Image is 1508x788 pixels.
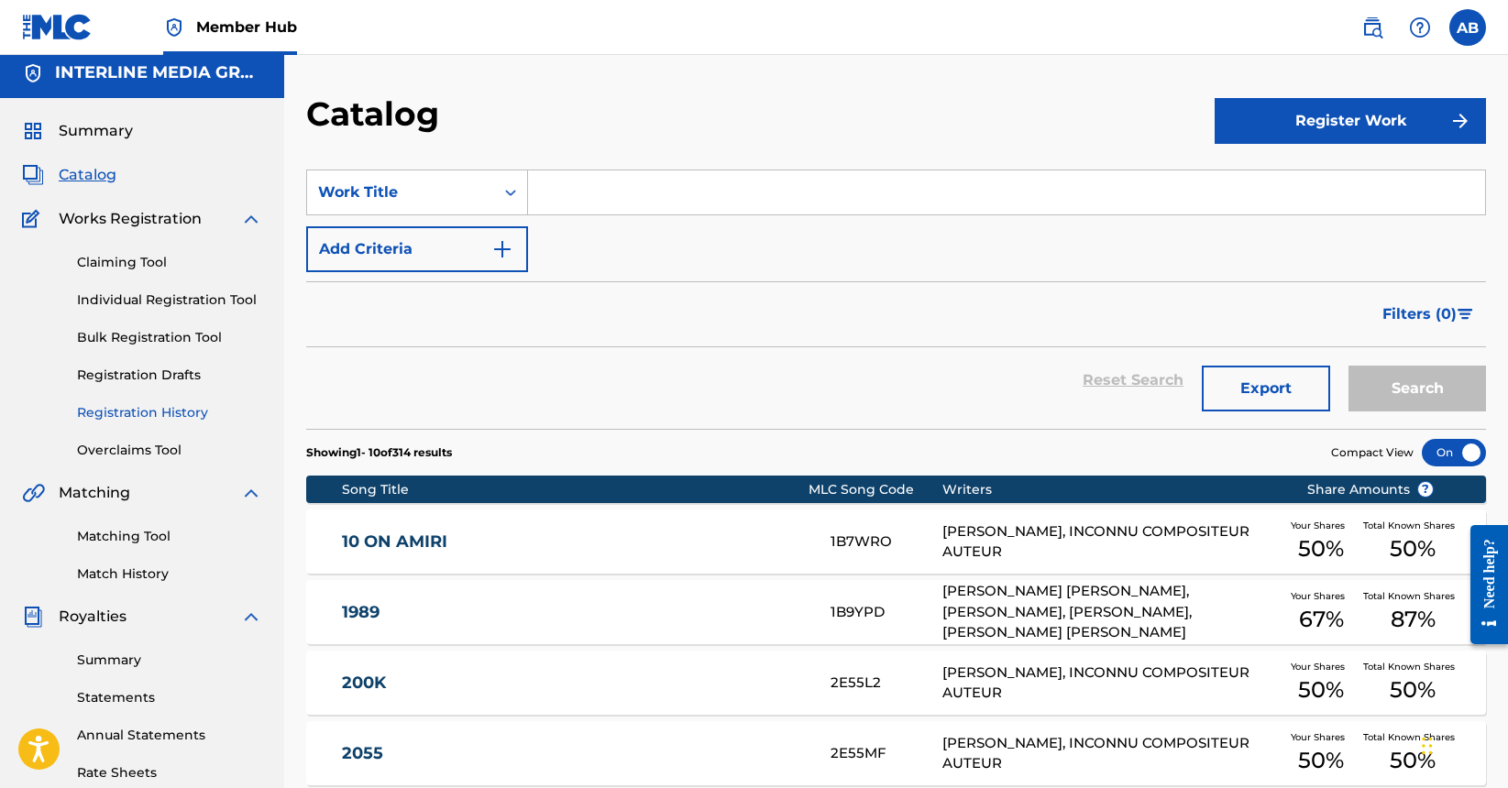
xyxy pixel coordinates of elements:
[240,606,262,628] img: expand
[491,238,513,260] img: 9d2ae6d4665cec9f34b9.svg
[1390,532,1436,565] span: 50 %
[77,564,262,584] a: Match History
[1298,532,1344,565] span: 50 %
[77,763,262,783] a: Rate Sheets
[1416,700,1508,788] iframe: Chat Widget
[342,531,807,553] a: 10 ON AMIRI
[1422,718,1433,773] div: Drag
[77,651,262,670] a: Summary
[163,16,185,38] img: Top Rightsholder
[1449,9,1486,46] div: User Menu
[1409,16,1431,38] img: help
[1363,589,1462,603] span: Total Known Shares
[22,120,44,142] img: Summary
[22,62,44,84] img: Accounts
[809,480,943,499] div: MLC Song Code
[306,444,452,461] p: Showing 1 - 10 of 314 results
[1382,303,1457,325] span: Filters ( 0 )
[22,164,116,186] a: CatalogCatalog
[22,482,45,504] img: Matching
[77,328,262,347] a: Bulk Registration Tool
[342,673,807,694] a: 200K
[22,606,44,628] img: Royalties
[1299,603,1344,636] span: 67 %
[1418,482,1433,497] span: ?
[77,290,262,310] a: Individual Registration Tool
[1331,444,1414,461] span: Compact View
[1458,309,1473,320] img: filter
[77,366,262,385] a: Registration Drafts
[831,673,942,694] div: 2E55L2
[196,16,297,38] span: Member Hub
[831,602,942,623] div: 1B9YPD
[77,253,262,272] a: Claiming Tool
[22,120,133,142] a: SummarySummary
[22,14,93,40] img: MLC Logo
[1291,730,1352,744] span: Your Shares
[306,226,528,272] button: Add Criteria
[59,606,127,628] span: Royalties
[306,170,1486,429] form: Search Form
[22,164,44,186] img: Catalog
[240,482,262,504] img: expand
[1291,589,1352,603] span: Your Shares
[1449,110,1471,132] img: f7272a7cc735f4ea7f67.svg
[77,403,262,422] a: Registration History
[342,743,807,764] a: 2055
[1361,16,1383,38] img: search
[342,480,809,499] div: Song Title
[1391,603,1436,636] span: 87 %
[306,93,448,135] h2: Catalog
[831,743,942,764] div: 2E55MF
[1291,519,1352,532] span: Your Shares
[77,441,262,460] a: Overclaims Tool
[942,521,1279,563] div: [PERSON_NAME], INCONNU COMPOSITEUR AUTEUR
[240,208,262,230] img: expand
[77,726,262,745] a: Annual Statements
[1363,730,1462,744] span: Total Known Shares
[1202,366,1330,411] button: Export
[59,482,130,504] span: Matching
[942,733,1279,774] div: [PERSON_NAME], INCONNU COMPOSITEUR AUTEUR
[1215,98,1486,144] button: Register Work
[1371,291,1486,337] button: Filters (0)
[1402,9,1438,46] div: Help
[1307,480,1434,499] span: Share Amounts
[77,688,262,707] a: Statements
[1390,744,1436,777] span: 50 %
[1291,660,1352,673] span: Your Shares
[942,480,1279,499] div: Writers
[55,62,262,83] h5: INTERLINE MEDIA GROUP LLC
[1363,660,1462,673] span: Total Known Shares
[1354,9,1391,46] a: Public Search
[942,581,1279,643] div: [PERSON_NAME] [PERSON_NAME], [PERSON_NAME], [PERSON_NAME], [PERSON_NAME] [PERSON_NAME]
[59,120,133,142] span: Summary
[1390,673,1436,706] span: 50 %
[1363,519,1462,532] span: Total Known Shares
[77,527,262,546] a: Matching Tool
[1298,673,1344,706] span: 50 %
[942,662,1279,704] div: [PERSON_NAME], INCONNU COMPOSITEUR AUTEUR
[342,602,807,623] a: 1989
[1298,744,1344,777] span: 50 %
[59,164,116,186] span: Catalog
[1457,509,1508,661] iframe: Resource Center
[22,208,46,230] img: Works Registration
[831,531,942,553] div: 1B7WRO
[318,181,483,203] div: Work Title
[59,208,202,230] span: Works Registration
